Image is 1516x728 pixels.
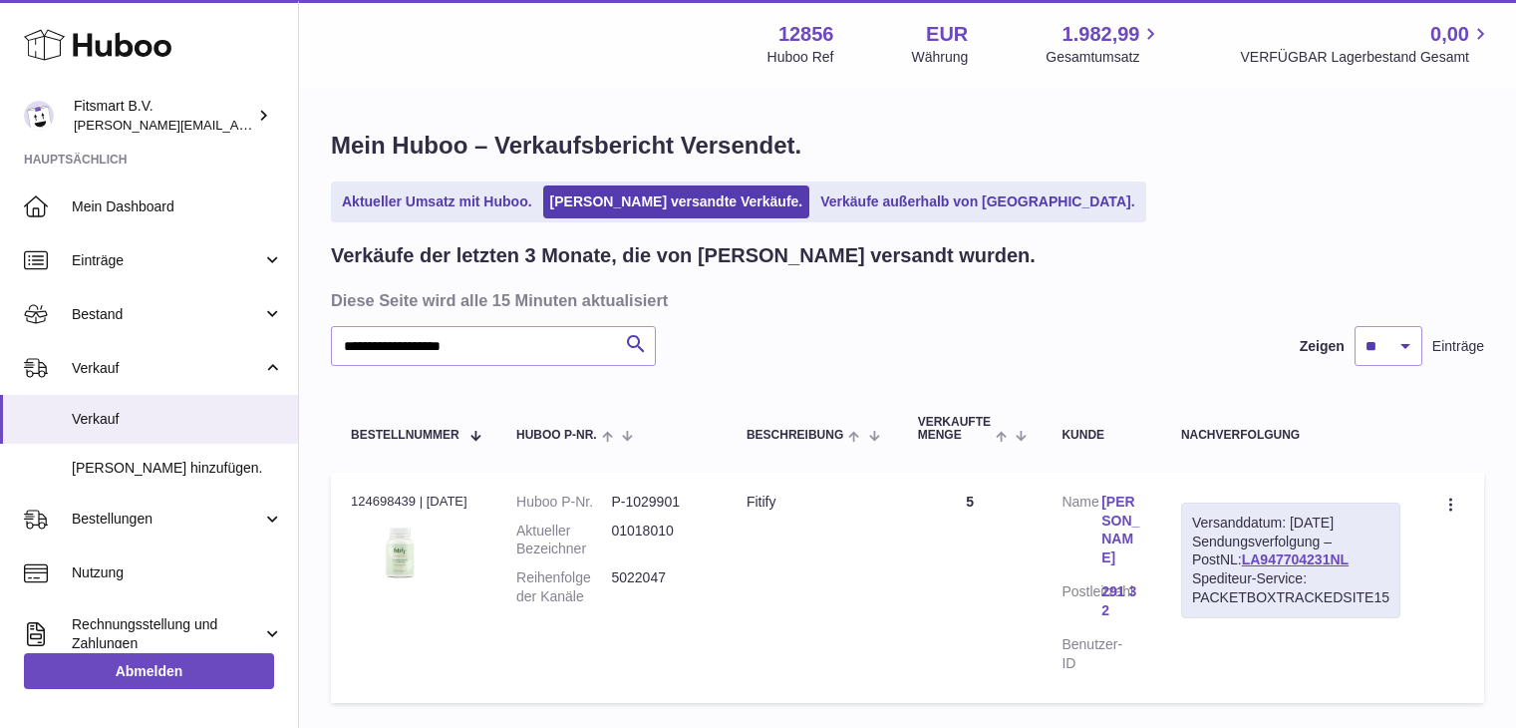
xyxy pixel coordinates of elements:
[1242,551,1349,567] a: LA947704231NL
[1061,635,1101,673] dt: Benutzer-ID
[747,493,878,512] div: Fitify
[351,493,476,511] div: 124698439 | [DATE]
[72,615,262,653] span: Rechnungsstellung und Zahlungen
[72,251,262,270] span: Einträge
[331,242,1036,269] h2: Verkäufe der letzten 3 Monate, die von [PERSON_NAME] versandt wurden.
[1046,21,1162,67] a: 1.982,99 Gesamtumsatz
[72,510,262,529] span: Bestellungen
[1101,582,1141,620] a: 291 32
[516,568,611,606] dt: Reihenfolge der Kanäle
[813,185,1141,218] a: Verkäufe außerhalb von [GEOGRAPHIC_DATA].
[1300,337,1345,356] label: Zeigen
[918,416,991,442] span: Verkaufte Menge
[72,305,262,324] span: Bestand
[335,185,539,218] a: Aktueller Umsatz mit Huboo.
[72,563,283,582] span: Nutzung
[24,101,54,131] img: jonathan@leaderoo.com
[1062,21,1140,48] span: 1.982,99
[611,522,706,559] dd: 01018010
[1061,429,1140,442] div: Kunde
[516,493,611,512] dt: Huboo P-Nr.
[74,117,400,133] span: [PERSON_NAME][EMAIL_ADDRESS][DOMAIN_NAME]
[1101,493,1141,568] a: [PERSON_NAME]
[912,48,969,67] div: Währung
[543,185,810,218] a: [PERSON_NAME] versandte Verkäufe.
[1192,514,1389,533] div: Versanddatum: [DATE]
[72,359,262,378] span: Verkauf
[898,473,1043,703] td: 5
[1181,429,1400,442] div: Nachverfolgung
[747,429,843,442] span: Beschreibung
[1430,21,1469,48] span: 0,00
[516,429,597,442] span: Huboo P-Nr.
[1181,503,1400,618] div: Sendungsverfolgung – PostNL:
[1240,21,1492,67] a: 0,00 VERFÜGBAR Lagerbestand Gesamt
[72,410,283,429] span: Verkauf
[1061,493,1101,573] dt: Name
[72,197,283,216] span: Mein Dashboard
[72,459,283,478] span: [PERSON_NAME] hinzufügen.
[331,289,1479,311] h3: Diese Seite wird alle 15 Minuten aktualisiert
[351,429,459,442] span: Bestellnummer
[516,522,611,559] dt: Aktueller Bezeichner
[1432,337,1484,356] span: Einträge
[331,130,1484,162] h1: Mein Huboo – Verkaufsbericht Versendet.
[767,48,834,67] div: Huboo Ref
[1061,582,1101,625] dt: Postleitzahl
[611,493,706,512] dd: P-1029901
[24,653,274,689] a: Abmelden
[1046,48,1162,67] span: Gesamtumsatz
[1240,48,1492,67] span: VERFÜGBAR Lagerbestand Gesamt
[778,21,834,48] strong: 12856
[351,517,451,587] img: 128561739542540.png
[1192,569,1389,607] div: Spediteur-Service: PACKETBOXTRACKEDSITE15
[926,21,968,48] strong: EUR
[611,568,706,606] dd: 5022047
[74,97,253,135] div: Fitsmart B.V.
